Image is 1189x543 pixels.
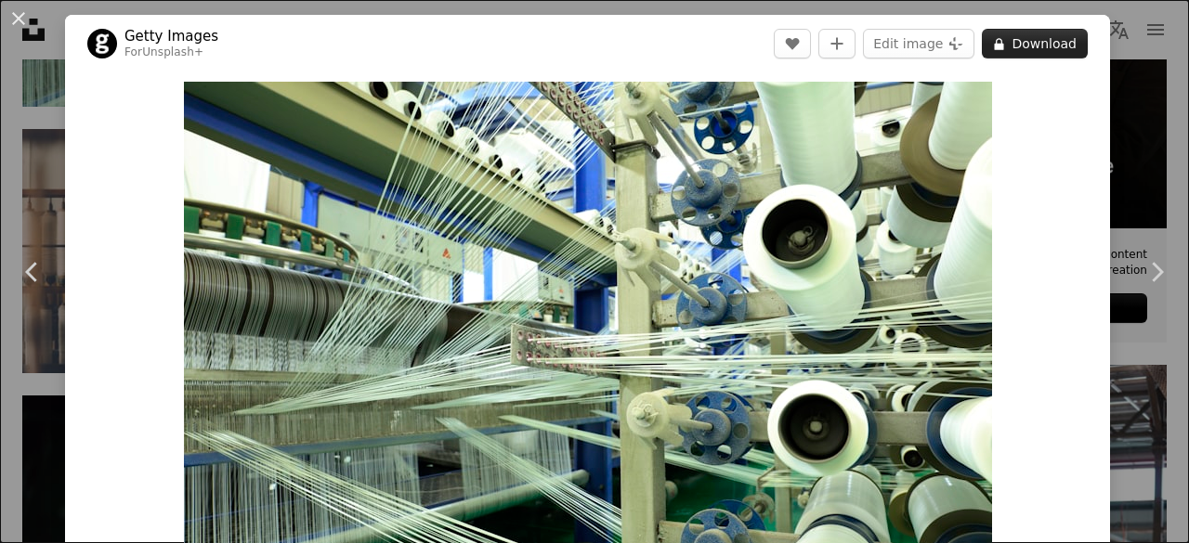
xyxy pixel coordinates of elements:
[87,29,117,58] img: Go to Getty Images's profile
[124,45,218,60] div: For
[142,45,203,58] a: Unsplash+
[774,29,811,58] button: Like
[124,27,218,45] a: Getty Images
[982,29,1088,58] button: Download
[863,29,974,58] button: Edit image
[818,29,856,58] button: Add to Collection
[1124,183,1189,361] a: Next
